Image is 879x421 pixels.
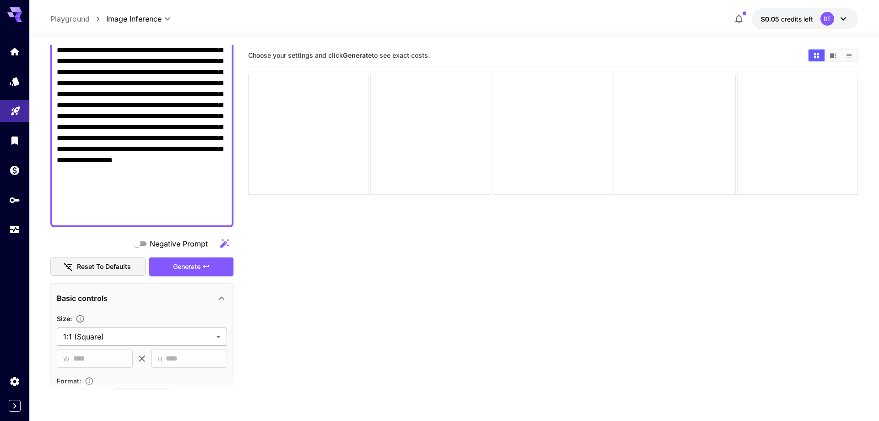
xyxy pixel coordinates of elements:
[781,15,813,23] span: credits left
[9,76,20,87] div: Models
[248,51,430,59] span: Choose your settings and click to see exact costs.
[9,376,20,387] div: Settings
[63,354,70,364] span: W
[761,15,781,23] span: $0.05
[9,46,20,57] div: Home
[81,377,98,386] button: Choose the file format for the output image.
[825,49,841,61] button: Show media in video view
[761,14,813,24] div: $0.05
[9,135,20,146] div: Library
[149,257,233,276] button: Generate
[57,293,108,304] p: Basic controls
[50,257,146,276] button: Reset to defaults
[72,314,88,323] button: Adjust the dimensions of the generated image by specifying its width and height in pixels, or sel...
[752,8,858,29] button: $0.05RE
[820,12,834,26] div: RE
[57,287,227,309] div: Basic controls
[9,224,20,235] div: Usage
[833,377,879,421] iframe: Chat Widget
[10,102,21,114] div: Playground
[808,49,825,61] button: Show media in grid view
[150,238,208,249] span: Negative Prompt
[9,400,21,412] button: Expand sidebar
[808,49,858,62] div: Show media in grid viewShow media in video viewShow media in list view
[50,13,90,24] a: Playground
[57,377,81,385] span: Format :
[57,315,72,323] span: Size :
[50,13,106,24] nav: breadcrumb
[841,49,857,61] button: Show media in list view
[9,164,20,176] div: Wallet
[9,194,20,206] div: API Keys
[343,51,372,59] b: Generate
[173,261,201,273] span: Generate
[157,354,162,364] span: H
[63,331,212,342] span: 1:1 (Square)
[106,13,162,24] span: Image Inference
